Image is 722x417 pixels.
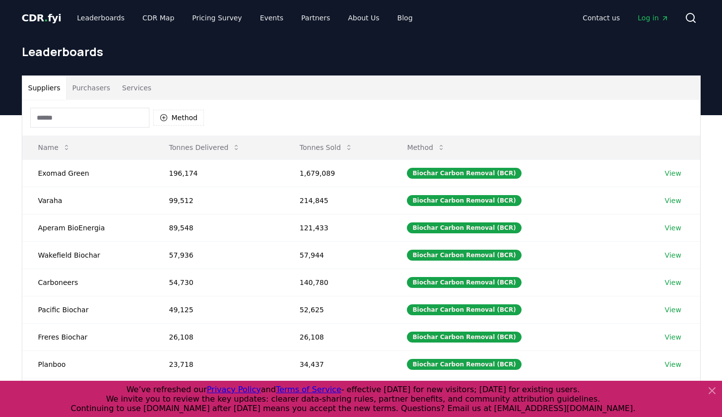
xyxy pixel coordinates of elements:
[292,138,361,157] button: Tonnes Sold
[665,196,681,206] a: View
[284,296,392,323] td: 52,625
[22,12,62,24] span: CDR fyi
[407,250,521,261] div: Biochar Carbon Removal (BCR)
[665,223,681,233] a: View
[407,359,521,370] div: Biochar Carbon Removal (BCR)
[665,359,681,369] a: View
[153,241,284,269] td: 57,936
[638,13,668,23] span: Log in
[665,305,681,315] a: View
[284,350,392,378] td: 34,437
[22,187,153,214] td: Varaha
[407,195,521,206] div: Biochar Carbon Removal (BCR)
[284,187,392,214] td: 214,845
[22,378,153,405] td: CarbonCure
[284,159,392,187] td: 1,679,089
[665,168,681,178] a: View
[284,323,392,350] td: 26,108
[22,214,153,241] td: Aperam BioEnergia
[161,138,249,157] button: Tonnes Delivered
[153,378,284,405] td: 23,191
[153,159,284,187] td: 196,174
[134,9,182,27] a: CDR Map
[407,168,521,179] div: Biochar Carbon Removal (BCR)
[340,9,387,27] a: About Us
[665,250,681,260] a: View
[153,110,204,126] button: Method
[116,76,157,100] button: Services
[153,296,284,323] td: 49,125
[293,9,338,27] a: Partners
[153,269,284,296] td: 54,730
[66,76,116,100] button: Purchasers
[22,76,66,100] button: Suppliers
[184,9,250,27] a: Pricing Survey
[390,9,421,27] a: Blog
[30,138,78,157] button: Name
[407,277,521,288] div: Biochar Carbon Removal (BCR)
[22,44,701,60] h1: Leaderboards
[284,214,392,241] td: 121,433
[22,350,153,378] td: Planboo
[575,9,676,27] nav: Main
[284,269,392,296] td: 140,780
[22,241,153,269] td: Wakefield Biochar
[407,332,521,343] div: Biochar Carbon Removal (BCR)
[69,9,420,27] nav: Main
[153,323,284,350] td: 26,108
[252,9,291,27] a: Events
[153,187,284,214] td: 99,512
[284,241,392,269] td: 57,944
[407,222,521,233] div: Biochar Carbon Removal (BCR)
[22,296,153,323] td: Pacific Biochar
[22,269,153,296] td: Carboneers
[399,138,453,157] button: Method
[153,350,284,378] td: 23,718
[153,214,284,241] td: 89,548
[284,378,392,405] td: 36,979
[22,159,153,187] td: Exomad Green
[407,304,521,315] div: Biochar Carbon Removal (BCR)
[69,9,132,27] a: Leaderboards
[630,9,676,27] a: Log in
[665,278,681,287] a: View
[22,11,62,25] a: CDR.fyi
[665,332,681,342] a: View
[575,9,628,27] a: Contact us
[44,12,48,24] span: .
[22,323,153,350] td: Freres Biochar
